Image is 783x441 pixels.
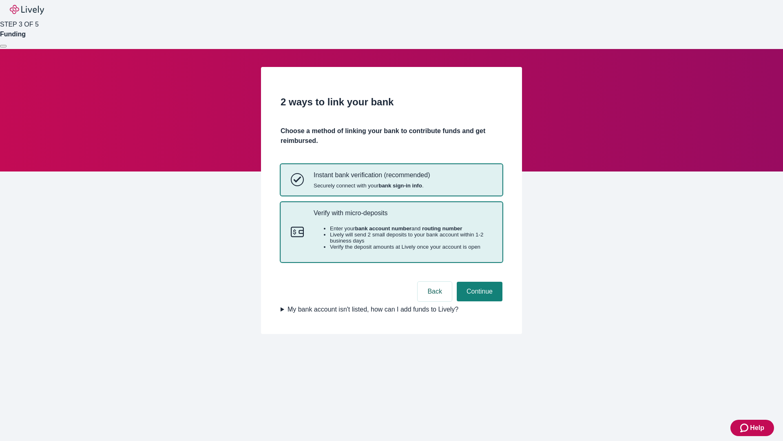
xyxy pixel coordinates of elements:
strong: bank sign-in info [378,183,422,189]
span: Help [750,423,764,433]
button: Micro-depositsVerify with micro-depositsEnter yourbank account numberand routing numberLively wil... [281,203,502,262]
h4: Choose a method of linking your bank to contribute funds and get reimbursed. [281,126,502,146]
button: Continue [457,282,502,301]
svg: Zendesk support icon [740,423,750,433]
span: Securely connect with your . [314,183,430,189]
button: Instant bank verificationInstant bank verification (recommended)Securely connect with yourbank si... [281,165,502,195]
li: Lively will send 2 small deposits to your bank account within 1-2 business days [330,232,492,244]
summary: My bank account isn't listed, how can I add funds to Lively? [281,305,502,314]
li: Verify the deposit amounts at Lively once your account is open [330,244,492,250]
svg: Instant bank verification [291,173,304,186]
strong: bank account number [355,225,412,232]
li: Enter your and [330,225,492,232]
h2: 2 ways to link your bank [281,95,502,109]
p: Instant bank verification (recommended) [314,171,430,179]
button: Zendesk support iconHelp [730,420,774,436]
p: Verify with micro-deposits [314,209,492,217]
img: Lively [10,5,44,15]
svg: Micro-deposits [291,225,304,238]
button: Back [418,282,452,301]
strong: routing number [422,225,462,232]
